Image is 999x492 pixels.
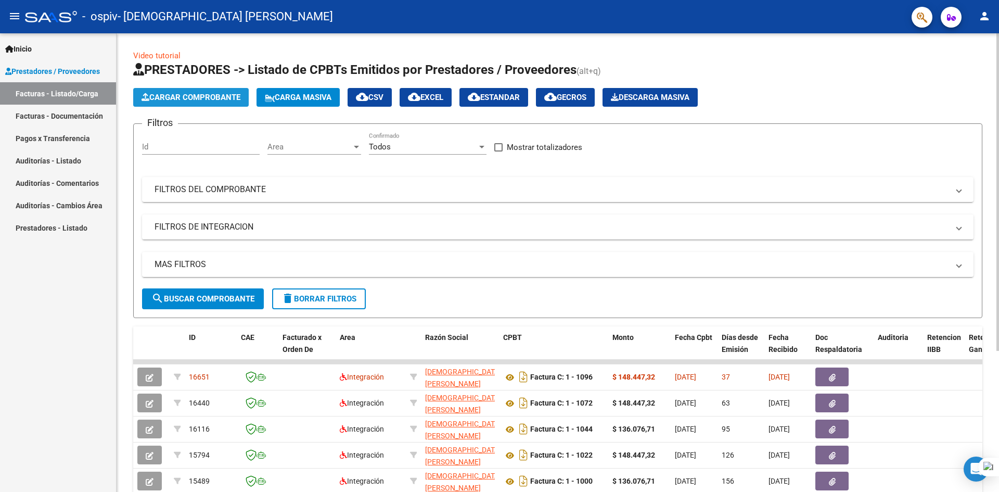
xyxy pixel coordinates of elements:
[530,425,593,434] strong: Factura C: 1 - 1044
[927,333,961,354] span: Retencion IIBB
[425,394,501,414] span: [DEMOGRAPHIC_DATA] [PERSON_NAME]
[468,91,480,103] mat-icon: cloud_download
[8,10,21,22] mat-icon: menu
[612,399,655,407] strong: $ 148.447,32
[530,477,593,486] strong: Factura C: 1 - 1000
[425,420,501,440] span: [DEMOGRAPHIC_DATA] [PERSON_NAME]
[530,399,593,408] strong: Factura C: 1 - 1072
[530,451,593,460] strong: Factura C: 1 - 1022
[722,399,730,407] span: 63
[133,88,249,107] button: Cargar Comprobante
[340,477,384,485] span: Integración
[281,294,356,304] span: Borrar Filtros
[5,66,100,77] span: Prestadores / Proveedores
[507,141,582,154] span: Mostrar totalizadores
[340,333,355,342] span: Area
[425,472,501,492] span: [DEMOGRAPHIC_DATA] [PERSON_NAME]
[612,425,655,433] strong: $ 136.076,71
[425,392,495,414] div: 27367362028
[517,473,530,489] i: Descargar documento
[577,66,601,76] span: (alt+q)
[340,399,384,407] span: Integración
[356,93,383,102] span: CSV
[118,5,333,28] span: - [DEMOGRAPHIC_DATA] [PERSON_NAME]
[142,215,974,239] mat-expansion-panel-header: FILTROS DE INTEGRACION
[603,88,698,107] button: Descarga Masiva
[608,326,671,372] datatable-header-cell: Monto
[189,399,210,407] span: 16440
[185,326,237,372] datatable-header-cell: ID
[142,288,264,309] button: Buscar Comprobante
[151,292,164,305] mat-icon: search
[612,373,655,381] strong: $ 148.447,32
[530,373,593,382] strong: Factura C: 1 - 1096
[769,373,790,381] span: [DATE]
[142,252,974,277] mat-expansion-panel-header: MAS FILTROS
[675,333,712,342] span: Fecha Cpbt
[189,425,210,433] span: 16116
[356,91,368,103] mat-icon: cloud_download
[155,259,949,270] mat-panel-title: MAS FILTROS
[769,477,790,485] span: [DATE]
[283,333,322,354] span: Facturado x Orden De
[281,292,294,305] mat-icon: delete
[671,326,718,372] datatable-header-cell: Fecha Cpbt
[142,93,240,102] span: Cargar Comprobante
[964,457,989,482] div: Open Intercom Messenger
[336,326,406,372] datatable-header-cell: Area
[340,451,384,459] span: Integración
[815,333,862,354] span: Doc Respaldatoria
[155,184,949,195] mat-panel-title: FILTROS DEL COMPROBANTE
[459,88,528,107] button: Estandar
[421,326,499,372] datatable-header-cell: Razón Social
[722,373,730,381] span: 37
[400,88,452,107] button: EXCEL
[425,444,495,466] div: 27367362028
[142,116,178,130] h3: Filtros
[544,91,557,103] mat-icon: cloud_download
[151,294,254,304] span: Buscar Comprobante
[340,373,384,381] span: Integración
[257,88,340,107] button: Carga Masiva
[425,418,495,440] div: 27367362028
[722,425,730,433] span: 95
[267,142,352,152] span: Area
[811,326,874,372] datatable-header-cell: Doc Respaldatoria
[272,288,366,309] button: Borrar Filtros
[536,88,595,107] button: Gecros
[675,425,696,433] span: [DATE]
[133,62,577,77] span: PRESTADORES -> Listado de CPBTs Emitidos por Prestadores / Proveedores
[675,399,696,407] span: [DATE]
[425,446,501,466] span: [DEMOGRAPHIC_DATA] [PERSON_NAME]
[278,326,336,372] datatable-header-cell: Facturado x Orden De
[503,333,522,342] span: CPBT
[142,177,974,202] mat-expansion-panel-header: FILTROS DEL COMPROBANTE
[189,477,210,485] span: 15489
[722,451,734,459] span: 126
[237,326,278,372] datatable-header-cell: CAE
[5,43,32,55] span: Inicio
[408,93,443,102] span: EXCEL
[764,326,811,372] datatable-header-cell: Fecha Recibido
[425,368,501,388] span: [DEMOGRAPHIC_DATA] [PERSON_NAME]
[675,373,696,381] span: [DATE]
[340,425,384,433] span: Integración
[603,88,698,107] app-download-masive: Descarga masiva de comprobantes (adjuntos)
[769,333,798,354] span: Fecha Recibido
[468,93,520,102] span: Estandar
[769,451,790,459] span: [DATE]
[874,326,923,372] datatable-header-cell: Auditoria
[241,333,254,342] span: CAE
[675,451,696,459] span: [DATE]
[923,326,965,372] datatable-header-cell: Retencion IIBB
[612,333,634,342] span: Monto
[517,395,530,411] i: Descargar documento
[155,221,949,233] mat-panel-title: FILTROS DE INTEGRACION
[517,447,530,463] i: Descargar documento
[189,373,210,381] span: 16651
[612,477,655,485] strong: $ 136.076,71
[499,326,608,372] datatable-header-cell: CPBT
[369,142,391,152] span: Todos
[878,333,908,342] span: Auditoria
[769,425,790,433] span: [DATE]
